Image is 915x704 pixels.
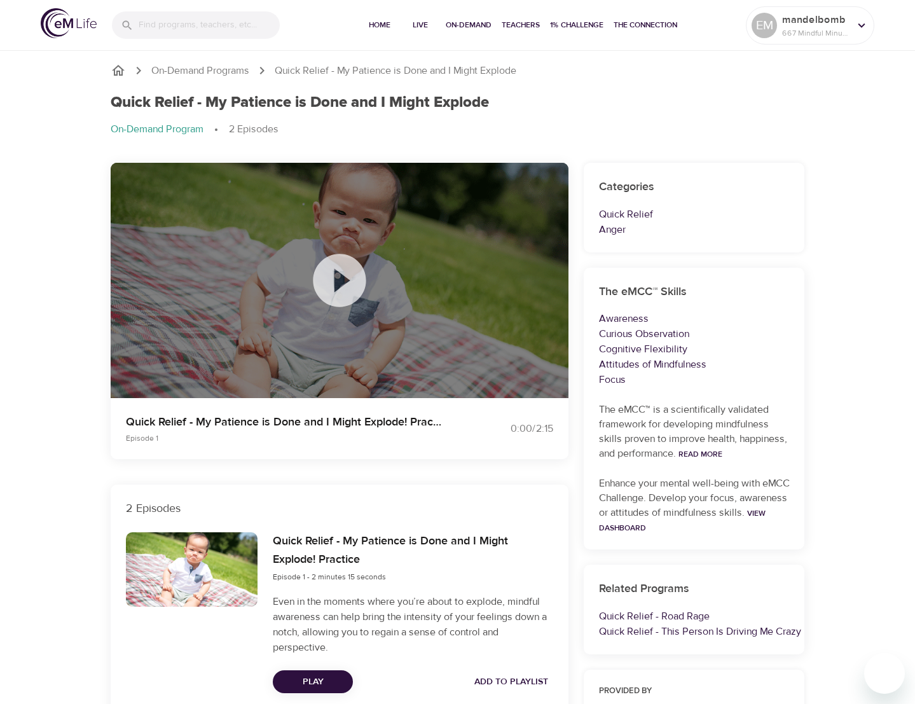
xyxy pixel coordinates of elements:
h6: Categories [599,178,790,197]
a: On-Demand Programs [151,64,249,78]
img: logo [41,8,97,38]
p: Enhance your mental well-being with eMCC Challenge. Develop your focus, awareness or attitudes of... [599,476,790,535]
h6: Related Programs [599,580,790,598]
span: The Connection [614,18,677,32]
p: mandelbomb [782,12,850,27]
span: 1% Challenge [550,18,603,32]
a: View Dashboard [599,508,766,533]
span: Home [364,18,395,32]
p: Awareness [599,311,790,326]
p: 667 Mindful Minutes [782,27,850,39]
div: 0:00 / 2:15 [458,422,553,436]
a: Quick Relief - This Person Is Driving Me Crazy [599,625,801,638]
a: Quick Relief - Road Rage [599,610,710,623]
h6: Quick Relief - My Patience is Done and I Might Explode! Practice [273,532,553,569]
span: On-Demand [446,18,492,32]
p: Quick Relief - My Patience is Done and I Might Explode! Practice [126,413,443,431]
p: 2 Episodes [126,500,553,517]
span: Play [283,674,343,690]
input: Find programs, teachers, etc... [139,11,280,39]
button: Play [273,670,353,694]
span: Add to Playlist [474,674,548,690]
span: Episode 1 - 2 minutes 15 seconds [273,572,386,582]
p: Quick Relief - My Patience is Done and I Might Explode [275,64,516,78]
button: Add to Playlist [469,670,553,694]
nav: breadcrumb [111,122,805,137]
span: Teachers [502,18,540,32]
div: EM [752,13,777,38]
span: Live [405,18,436,32]
p: Even in the moments where you’re about to explode, mindful awareness can help bring the intensity... [273,594,553,655]
p: On-Demand Program [111,122,203,137]
p: Anger [599,222,790,237]
h6: Provided by [599,685,790,698]
h1: Quick Relief - My Patience is Done and I Might Explode [111,93,489,112]
nav: breadcrumb [111,63,805,78]
p: The eMCC™ is a scientifically validated framework for developing mindfulness skills proven to imp... [599,403,790,461]
p: Quick Relief [599,207,790,222]
p: Focus [599,372,790,387]
h6: The eMCC™ Skills [599,283,790,301]
p: Cognitive Flexibility [599,342,790,357]
iframe: Button to launch messaging window [864,653,905,694]
p: Episode 1 [126,432,443,444]
p: Curious Observation [599,326,790,342]
p: 2 Episodes [229,122,279,137]
a: Read More [678,449,722,459]
p: Attitudes of Mindfulness [599,357,790,372]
